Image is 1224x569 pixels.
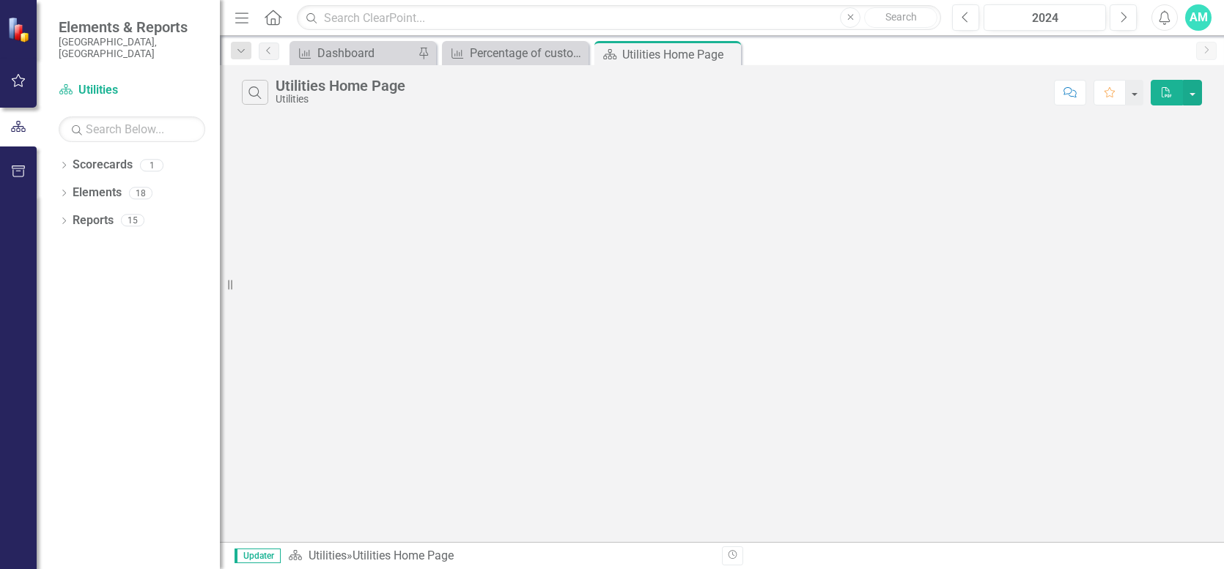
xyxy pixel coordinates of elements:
small: [GEOGRAPHIC_DATA], [GEOGRAPHIC_DATA] [59,36,205,60]
a: Utilities [59,82,205,99]
div: 18 [129,187,152,199]
div: 1 [140,159,163,171]
button: 2024 [984,4,1106,31]
span: Elements & Reports [59,18,205,36]
div: Percentage of customers utilizing automated/electronic payment methods [470,44,585,62]
div: Utilities Home Page [353,548,454,562]
div: Utilities Home Page [276,78,405,94]
a: Dashboard [293,44,414,62]
div: Utilities Home Page [622,45,737,64]
a: Utilities [309,548,347,562]
div: » [288,548,711,565]
div: 15 [121,215,144,227]
input: Search Below... [59,116,205,142]
a: Elements [73,185,122,201]
img: ClearPoint Strategy [7,16,33,42]
span: Search [885,11,917,23]
span: Updater [235,548,281,563]
button: Search [864,7,937,28]
div: Utilities [276,94,405,105]
button: AM [1185,4,1212,31]
div: 2024 [989,10,1101,27]
a: Percentage of customers utilizing automated/electronic payment methods [446,44,585,62]
a: Reports [73,212,114,229]
a: Scorecards [73,157,133,174]
div: Dashboard [317,44,414,62]
input: Search ClearPoint... [297,5,941,31]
